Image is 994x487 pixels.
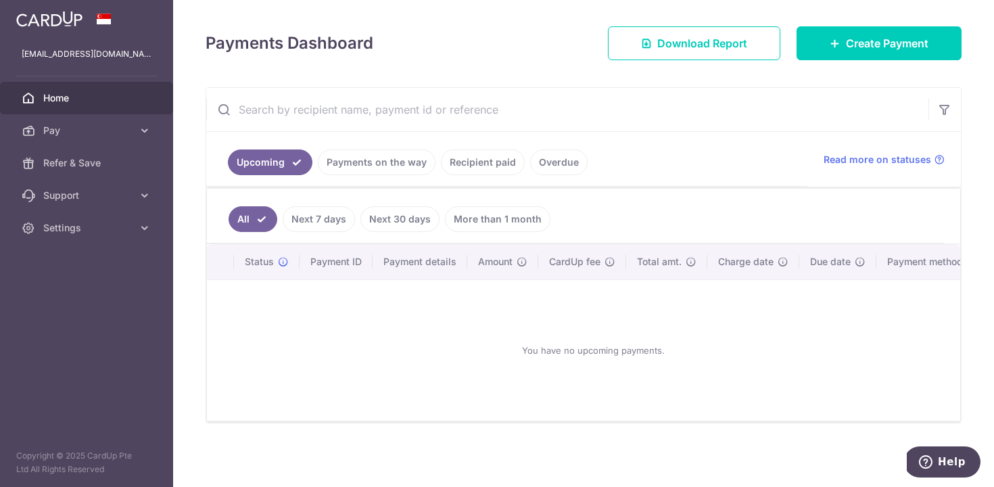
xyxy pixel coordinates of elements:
a: All [229,206,277,232]
a: Overdue [530,149,588,175]
span: Support [43,189,133,202]
span: Home [43,91,133,105]
span: Settings [43,221,133,235]
a: Create Payment [797,26,962,60]
span: Due date [810,255,851,269]
th: Payment method [876,244,979,279]
input: Search by recipient name, payment id or reference [206,88,928,131]
span: Refer & Save [43,156,133,170]
a: Next 30 days [360,206,440,232]
span: Status [245,255,274,269]
th: Payment details [373,244,467,279]
a: Payments on the way [318,149,435,175]
th: Payment ID [300,244,373,279]
a: Next 7 days [283,206,355,232]
a: Upcoming [228,149,312,175]
a: Download Report [608,26,780,60]
span: Create Payment [846,35,928,51]
p: [EMAIL_ADDRESS][DOMAIN_NAME] [22,47,151,61]
span: CardUp fee [549,255,600,269]
span: Charge date [718,255,774,269]
span: Download Report [657,35,747,51]
span: Amount [478,255,513,269]
span: Pay [43,124,133,137]
h4: Payments Dashboard [206,31,373,55]
span: Read more on statuses [824,153,931,166]
div: You have no upcoming payments. [223,291,963,410]
a: More than 1 month [445,206,550,232]
img: CardUp [16,11,82,27]
span: Total amt. [637,255,682,269]
a: Recipient paid [441,149,525,175]
a: Read more on statuses [824,153,945,166]
iframe: Opens a widget where you can find more information [907,446,980,480]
